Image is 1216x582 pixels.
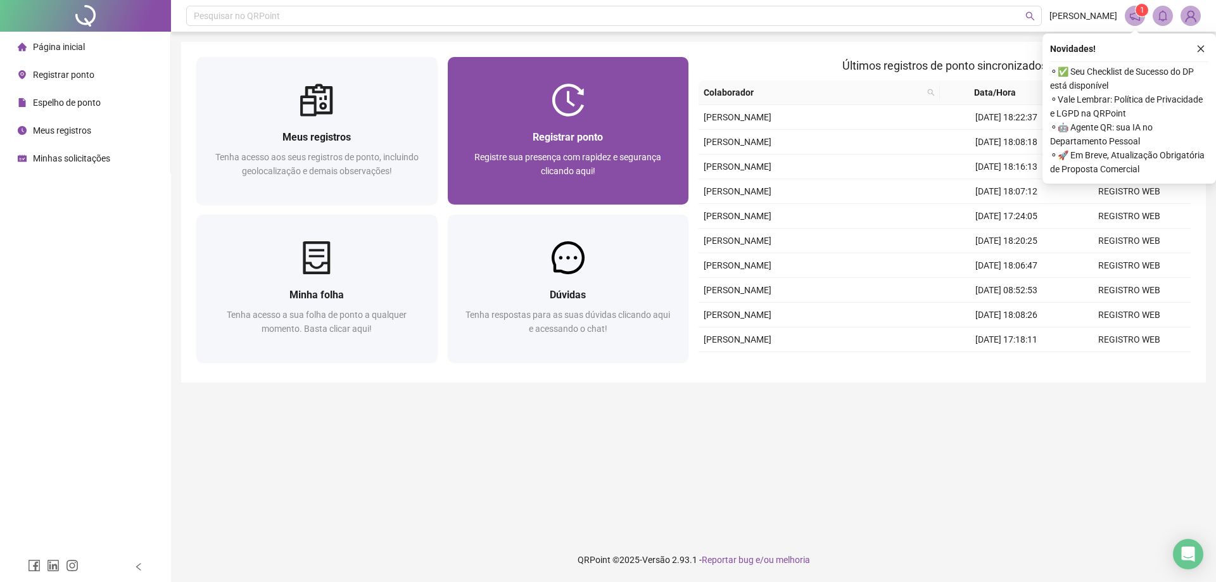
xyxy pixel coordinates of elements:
th: Data/Hora [940,80,1061,105]
span: ⚬ ✅ Seu Checklist de Sucesso do DP está disponível [1050,65,1208,92]
span: linkedin [47,559,60,572]
span: [PERSON_NAME] [704,334,771,345]
span: search [925,83,937,102]
span: 1 [1140,6,1144,15]
span: [PERSON_NAME] [704,285,771,295]
span: Novidades ! [1050,42,1096,56]
span: search [1025,11,1035,21]
span: [PERSON_NAME] [704,137,771,147]
span: [PERSON_NAME] [1049,9,1117,23]
span: Minha folha [289,289,344,301]
span: Registrar ponto [533,131,603,143]
td: [DATE] 17:24:05 [945,204,1068,229]
td: [DATE] 08:52:53 [945,278,1068,303]
span: Registrar ponto [33,70,94,80]
span: Colaborador [704,85,922,99]
td: [DATE] 18:08:18 [945,130,1068,155]
td: REGISTRO WEB [1068,303,1191,327]
a: DúvidasTenha respostas para as suas dúvidas clicando aqui e acessando o chat! [448,215,689,362]
td: REGISTRO WEB [1068,352,1191,377]
td: REGISTRO WEB [1068,204,1191,229]
span: Últimos registros de ponto sincronizados [842,59,1047,72]
td: [DATE] 18:22:37 [945,105,1068,130]
a: Registrar pontoRegistre sua presença com rapidez e segurança clicando aqui! [448,57,689,205]
td: [DATE] 18:16:13 [945,155,1068,179]
span: left [134,562,143,571]
span: [PERSON_NAME] [704,112,771,122]
footer: QRPoint © 2025 - 2.93.1 - [171,538,1216,582]
span: [PERSON_NAME] [704,236,771,246]
sup: 1 [1136,4,1148,16]
span: ⚬ Vale Lembrar: Política de Privacidade e LGPD na QRPoint [1050,92,1208,120]
span: Página inicial [33,42,85,52]
span: Versão [642,555,670,565]
span: Tenha respostas para as suas dúvidas clicando aqui e acessando o chat! [465,310,670,334]
td: [DATE] 17:18:11 [945,327,1068,352]
td: [DATE] 08:36:12 [945,352,1068,377]
div: Open Intercom Messenger [1173,539,1203,569]
span: Registre sua presença com rapidez e segurança clicando aqui! [474,152,661,176]
span: ⚬ 🤖 Agente QR: sua IA no Departamento Pessoal [1050,120,1208,148]
span: [PERSON_NAME] [704,260,771,270]
span: clock-circle [18,126,27,135]
td: REGISTRO WEB [1068,179,1191,204]
span: Dúvidas [550,289,586,301]
a: Meus registrosTenha acesso aos seus registros de ponto, incluindo geolocalização e demais observa... [196,57,438,205]
span: close [1196,44,1205,53]
td: [DATE] 18:07:12 [945,179,1068,204]
span: Minhas solicitações [33,153,110,163]
td: REGISTRO WEB [1068,253,1191,278]
span: Meus registros [282,131,351,143]
span: Data/Hora [945,85,1046,99]
span: environment [18,70,27,79]
span: bell [1157,10,1168,22]
td: REGISTRO WEB [1068,229,1191,253]
span: ⚬ 🚀 Em Breve, Atualização Obrigatória de Proposta Comercial [1050,148,1208,176]
a: Minha folhaTenha acesso a sua folha de ponto a qualquer momento. Basta clicar aqui! [196,215,438,362]
td: [DATE] 18:08:26 [945,303,1068,327]
span: Tenha acesso a sua folha de ponto a qualquer momento. Basta clicar aqui! [227,310,407,334]
span: notification [1129,10,1141,22]
span: instagram [66,559,79,572]
span: [PERSON_NAME] [704,211,771,221]
td: [DATE] 18:20:25 [945,229,1068,253]
span: Espelho de ponto [33,98,101,108]
span: facebook [28,559,41,572]
img: 73922 [1181,6,1200,25]
span: home [18,42,27,51]
span: Meus registros [33,125,91,136]
span: Reportar bug e/ou melhoria [702,555,810,565]
span: [PERSON_NAME] [704,310,771,320]
span: schedule [18,154,27,163]
span: file [18,98,27,107]
span: [PERSON_NAME] [704,161,771,172]
td: REGISTRO WEB [1068,327,1191,352]
span: Tenha acesso aos seus registros de ponto, incluindo geolocalização e demais observações! [215,152,419,176]
td: REGISTRO WEB [1068,278,1191,303]
span: [PERSON_NAME] [704,186,771,196]
td: [DATE] 18:06:47 [945,253,1068,278]
span: search [927,89,935,96]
